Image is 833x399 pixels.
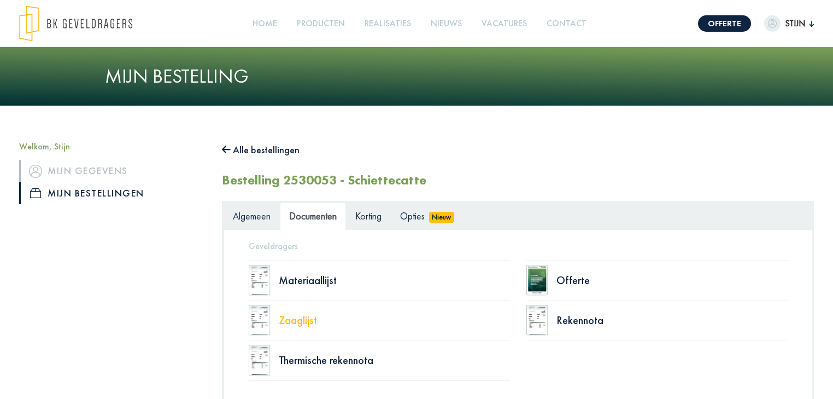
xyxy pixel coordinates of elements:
span: Algemeen [233,210,271,222]
span: Nieuw [429,212,454,223]
a: Contact [542,11,591,36]
img: icon [29,165,42,178]
a: Offerte [698,15,751,32]
div: Materiaallijst [279,275,510,286]
a: Producten [292,11,349,36]
img: icon [30,188,41,198]
span: Opties [400,210,425,222]
a: Home [248,11,281,36]
a: iconMijn bestellingen [19,182,206,204]
a: Vacatures [477,11,531,36]
button: Stijn [764,15,814,32]
span: Korting [355,210,382,222]
div: Rekennota [556,315,788,326]
img: logo [19,5,132,42]
ul: Tabs [224,203,812,229]
img: dummypic.png [764,15,781,32]
button: Alle bestellingen [222,141,300,159]
a: iconMijn gegevens [19,160,206,182]
img: doc [526,305,548,336]
img: doc [526,265,548,296]
h5: Geveldragers [249,241,788,251]
div: Zaaglijst [279,315,510,326]
div: Offerte [556,275,788,286]
h5: Welkom, Stijn [19,141,206,152]
a: Nieuws [426,11,466,36]
h2: Bestelling 2530053 - Schiettecatte [222,172,426,188]
h1: Mijn bestelling [105,65,728,88]
img: doc [249,345,271,375]
img: doc [249,265,271,296]
span: Stijn [781,17,809,30]
div: Thermische rekennota [279,355,510,366]
img: doc [249,305,271,336]
a: Realisaties [360,11,415,36]
span: Documenten [289,210,337,222]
